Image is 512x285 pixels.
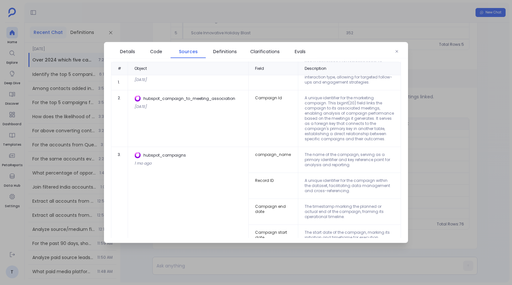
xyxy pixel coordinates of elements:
span: Definitions [213,48,237,55]
div: [DATE] [134,104,242,110]
span: Sources [179,48,198,55]
div: Object [128,62,249,75]
div: Field [249,62,298,75]
div: Description [298,62,401,75]
div: hubspot_campaign_to_meeting_association [134,96,242,102]
div: # [111,62,128,75]
span: 1 . [118,80,120,85]
td: campaign_name [249,147,298,173]
td: Record ID [249,173,298,199]
div: [DATE] [134,77,242,83]
span: Evals [295,48,306,55]
span: 2 . [118,95,121,101]
span: Details [120,48,135,55]
td: A unique identifier for the campaign within the dataset, facilitating data management and cross-r... [298,173,401,199]
td: The timestamp marking the planned or actual end of the campaign, framing its operational timeline. [298,199,401,225]
span: 3 . [118,152,121,158]
td: Campaign end date [249,199,298,225]
td: Campaign start date [249,225,298,246]
td: The start date of the campaign, marking its initiation and timeframe for execution. [298,225,401,246]
span: Clarifications [250,48,280,55]
td: The name of the campaign, serving as a primary identifier and key reference point for analysis an... [298,147,401,173]
td: Campaign Id [249,91,298,147]
div: hubspot_campaigns [134,152,242,159]
div: 1 mo ago [134,161,242,166]
span: Code [150,48,162,55]
td: A unique identifier for the marketing campaign. This bigint(20) field links the campaign to its a... [298,91,401,147]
